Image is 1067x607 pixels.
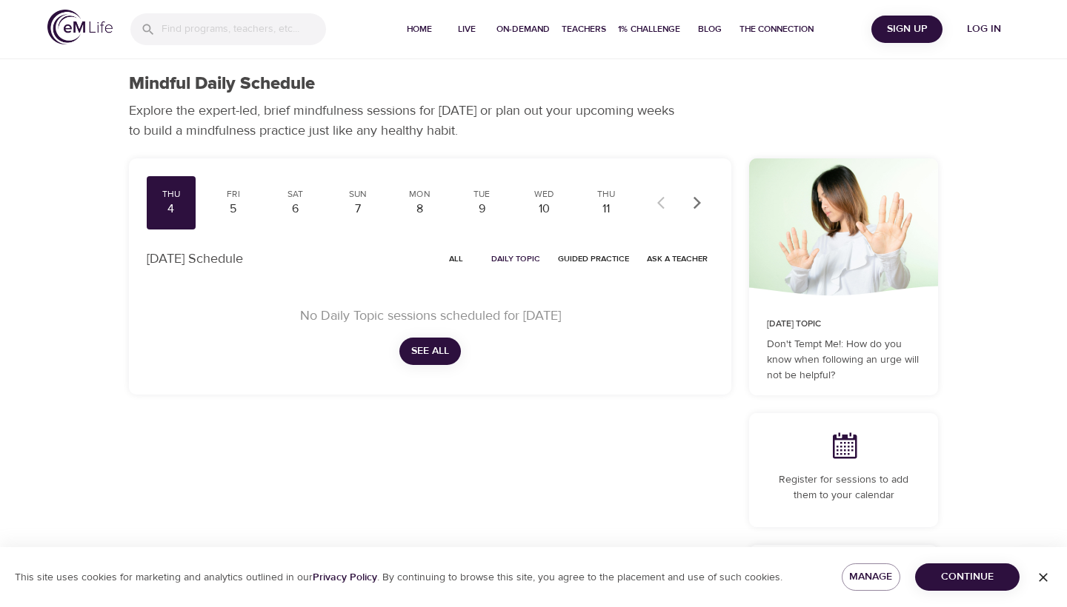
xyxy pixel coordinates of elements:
p: Don't Tempt Me!: How do you know when following an urge will not be helpful? [767,337,920,383]
p: [DATE] Topic [767,318,920,331]
button: All [432,247,479,270]
span: Sign Up [877,20,937,38]
div: 10 [525,201,562,218]
div: 6 [277,201,314,218]
div: 8 [402,201,439,218]
div: Fri [215,188,252,201]
div: Mon [402,188,439,201]
div: 11 [588,201,625,218]
span: Guided Practice [558,252,629,266]
div: 9 [463,201,500,218]
div: 4 [153,201,190,218]
button: Sign Up [871,16,943,43]
button: Guided Practice [552,247,635,270]
span: All [438,252,473,266]
button: See All [399,338,461,365]
input: Find programs, teachers, etc... [162,13,326,45]
h1: Mindful Daily Schedule [129,73,315,95]
img: logo [47,10,113,44]
p: Register for sessions to add them to your calendar [767,472,920,503]
div: Tue [463,188,500,201]
p: Explore the expert-led, brief mindfulness sessions for [DATE] or plan out your upcoming weeks to ... [129,101,685,141]
span: The Connection [739,21,814,37]
div: Wed [525,188,562,201]
span: Home [402,21,437,37]
button: Manage [842,563,900,591]
p: [DATE] Schedule [147,249,243,269]
button: Log in [948,16,1020,43]
button: Continue [915,563,1020,591]
div: 5 [215,201,252,218]
span: See All [411,342,449,360]
span: Teachers [562,21,606,37]
span: Manage [854,568,888,586]
span: On-Demand [496,21,550,37]
p: No Daily Topic sessions scheduled for [DATE] [164,306,696,326]
span: Blog [692,21,728,37]
span: Log in [954,20,1014,38]
button: Ask a Teacher [641,247,714,270]
button: Daily Topic [485,247,546,270]
div: 7 [339,201,376,218]
span: Ask a Teacher [647,252,708,266]
div: Thu [588,188,625,201]
span: 1% Challenge [618,21,680,37]
span: Continue [927,568,1008,586]
div: Sat [277,188,314,201]
div: Thu [153,188,190,201]
div: Sun [339,188,376,201]
span: Daily Topic [491,252,540,266]
span: Live [449,21,485,37]
a: Privacy Policy [313,571,377,584]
